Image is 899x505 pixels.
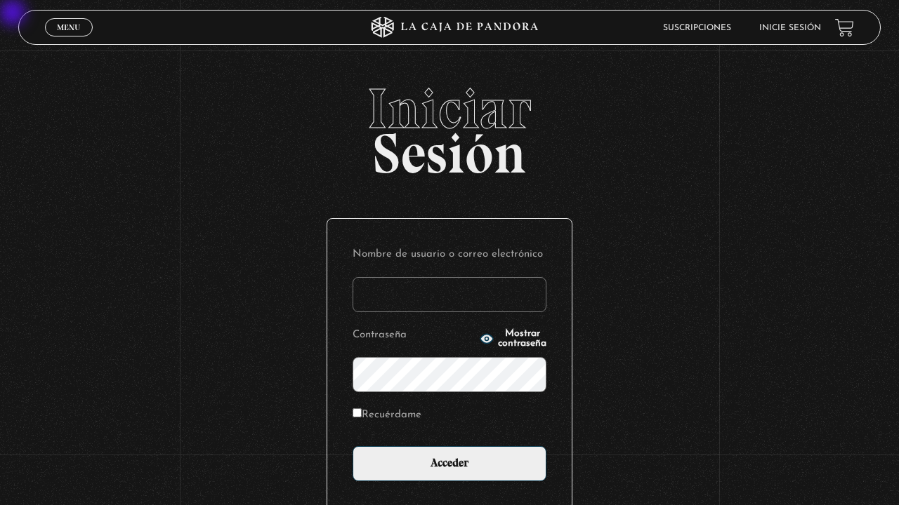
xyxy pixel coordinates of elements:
button: Mostrar contraseña [480,329,546,349]
a: Suscripciones [663,24,731,32]
input: Acceder [353,446,546,481]
label: Recuérdame [353,405,421,426]
span: Menu [57,23,80,32]
a: Inicie sesión [759,24,821,32]
span: Iniciar [18,81,881,137]
label: Nombre de usuario o correo electrónico [353,244,546,266]
a: View your shopping cart [835,18,854,37]
input: Recuérdame [353,408,362,417]
span: Mostrar contraseña [498,329,546,349]
label: Contraseña [353,325,475,346]
span: Cerrar [53,35,86,45]
h2: Sesión [18,81,881,170]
